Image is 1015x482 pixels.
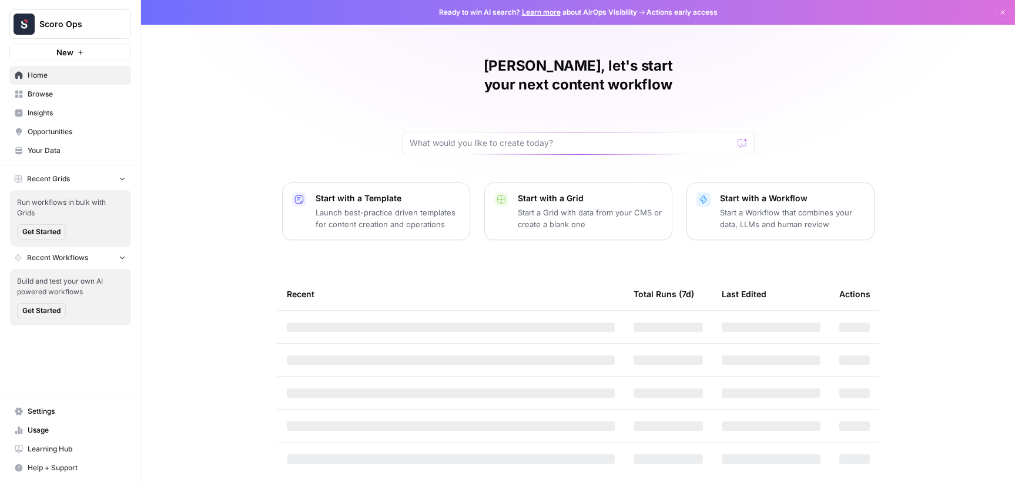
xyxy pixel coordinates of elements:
[9,249,131,267] button: Recent Workflows
[720,192,865,204] p: Start with a Workflow
[22,227,61,237] span: Get Started
[316,207,460,230] p: Launch best-practice driven templates for content creation and operations
[28,108,126,118] span: Insights
[9,104,131,122] a: Insights
[316,192,460,204] p: Start with a Template
[17,224,66,240] button: Get Started
[402,56,755,94] h1: [PERSON_NAME], let's start your next content workflow
[14,14,35,35] img: Scoro Ops Logo
[522,8,561,16] a: Learn more
[28,127,126,137] span: Opportunities
[28,444,126,454] span: Learning Hub
[720,207,865,230] p: Start a Workflow that combines your data, LLMs and human review
[17,197,124,218] span: Run workflows in bulk with Grids
[17,276,124,297] span: Build and test your own AI powered workflows
[287,278,615,310] div: Recent
[28,406,126,417] span: Settings
[9,9,131,39] button: Workspace: Scoro Ops
[17,303,66,318] button: Get Started
[28,463,126,473] span: Help + Support
[484,182,672,240] button: Start with a GridStart a Grid with data from your CMS or create a blank one
[439,7,637,18] span: Ready to win AI search? about AirOps Visibility
[282,182,470,240] button: Start with a TemplateLaunch best-practice driven templates for content creation and operations
[410,137,733,149] input: What would you like to create today?
[28,89,126,99] span: Browse
[9,141,131,160] a: Your Data
[634,278,694,310] div: Total Runs (7d)
[646,7,718,18] span: Actions early access
[839,278,870,310] div: Actions
[9,66,131,85] a: Home
[28,70,126,81] span: Home
[28,145,126,156] span: Your Data
[27,174,70,184] span: Recent Grids
[9,170,131,188] button: Recent Grids
[9,85,131,104] a: Browse
[518,207,662,230] p: Start a Grid with data from your CMS or create a blank one
[28,425,126,436] span: Usage
[9,421,131,440] a: Usage
[9,440,131,458] a: Learning Hub
[56,46,73,58] span: New
[722,278,766,310] div: Last Edited
[686,182,875,240] button: Start with a WorkflowStart a Workflow that combines your data, LLMs and human review
[9,402,131,421] a: Settings
[518,192,662,204] p: Start with a Grid
[9,458,131,477] button: Help + Support
[22,305,61,316] span: Get Started
[9,122,131,141] a: Opportunities
[9,44,131,61] button: New
[27,252,88,263] span: Recent Workflows
[39,18,110,30] span: Scoro Ops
